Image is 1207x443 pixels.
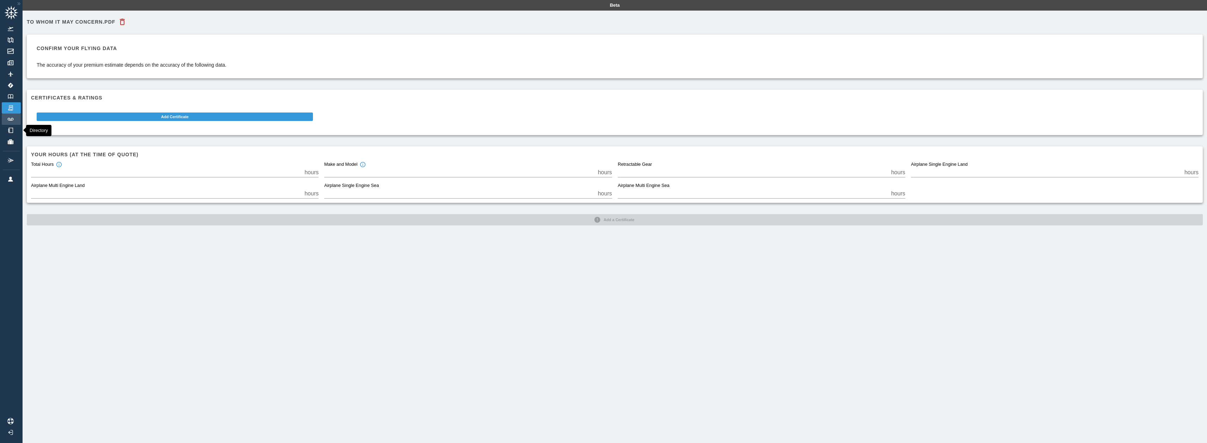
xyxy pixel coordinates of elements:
h6: Confirm your flying data [37,44,227,52]
p: The accuracy of your premium estimate depends on the accuracy of the following data. [37,61,227,68]
svg: Total hours in fixed-wing aircraft [56,162,62,168]
label: Airplane Multi Engine Sea [618,183,670,189]
p: hours [891,189,905,198]
p: hours [598,189,612,198]
p: hours [891,168,905,177]
p: hours [598,168,612,177]
svg: Total hours in the make and model of the insured aircraft [360,162,366,168]
label: Airplane Single Engine Sea [324,183,379,189]
button: Add Certificate [37,113,313,121]
div: Make and Model [324,162,366,168]
p: hours [304,189,319,198]
label: Airplane Multi Engine Land [31,183,85,189]
p: hours [304,168,319,177]
label: Airplane Single Engine Land [911,162,968,168]
label: Retractable Gear [618,162,652,168]
h6: Your hours (at the time of quote) [31,151,1199,158]
h6: Certificates & Ratings [31,94,1199,102]
h6: To Whom It May Concern.pdf [27,19,115,24]
div: Total Hours [31,162,62,168]
p: hours [1184,168,1199,177]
